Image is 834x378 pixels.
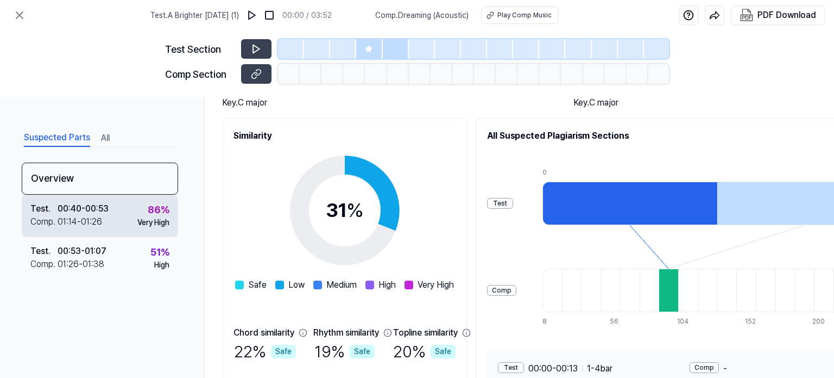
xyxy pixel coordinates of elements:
[683,10,694,21] img: help
[709,10,720,21] img: share
[487,285,516,296] div: Comp
[248,278,267,292] span: Safe
[148,202,169,217] div: 86 %
[740,9,753,22] img: PDF Download
[154,259,169,271] div: High
[30,202,58,215] div: Test .
[745,317,764,326] div: 152
[326,196,364,225] div: 31
[22,163,178,195] div: Overview
[30,258,58,271] div: Comp .
[677,317,697,326] div: 104
[58,202,109,215] div: 00:40 - 00:53
[101,129,110,147] button: All
[58,215,102,228] div: 01:14 - 01:26
[282,10,332,21] div: 00:00 / 03:52
[313,326,379,339] div: Rhythm similarity
[233,326,294,339] div: Chord similarity
[738,6,818,24] button: PDF Download
[542,168,717,177] div: 0
[165,67,235,82] div: Comp Section
[234,339,296,364] div: 22 %
[150,245,169,259] div: 51 %
[24,129,90,147] button: Suspected Parts
[812,317,832,326] div: 200
[326,278,357,292] span: Medium
[690,362,719,373] div: Comp
[233,129,456,142] h2: Similarity
[150,10,239,21] span: Test . A Brighter [DATE] (1)
[587,362,612,375] span: 1 - 4 bar
[264,10,275,21] img: stop
[393,339,456,364] div: 20 %
[247,10,257,21] img: play
[165,42,235,57] div: Test Section
[222,96,552,109] div: Key. C major
[288,278,305,292] span: Low
[350,345,375,358] div: Safe
[137,217,169,228] div: Very High
[487,198,513,209] div: Test
[482,7,559,24] button: Play Comp Music
[497,10,552,20] div: Play Comp Music
[431,345,456,358] div: Safe
[498,362,524,373] div: Test
[314,339,375,364] div: 19 %
[30,245,58,258] div: Test .
[346,199,364,222] span: %
[58,258,104,271] div: 01:26 - 01:38
[375,10,469,21] span: Comp . Dreaming (Acoustic)
[418,278,454,292] span: Very High
[58,245,106,258] div: 00:53 - 01:07
[271,345,296,358] div: Safe
[378,278,396,292] span: High
[528,362,578,375] span: 00:00 - 00:13
[610,317,629,326] div: 56
[542,317,562,326] div: 8
[393,326,458,339] div: Topline similarity
[757,8,816,22] div: PDF Download
[30,215,58,228] div: Comp .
